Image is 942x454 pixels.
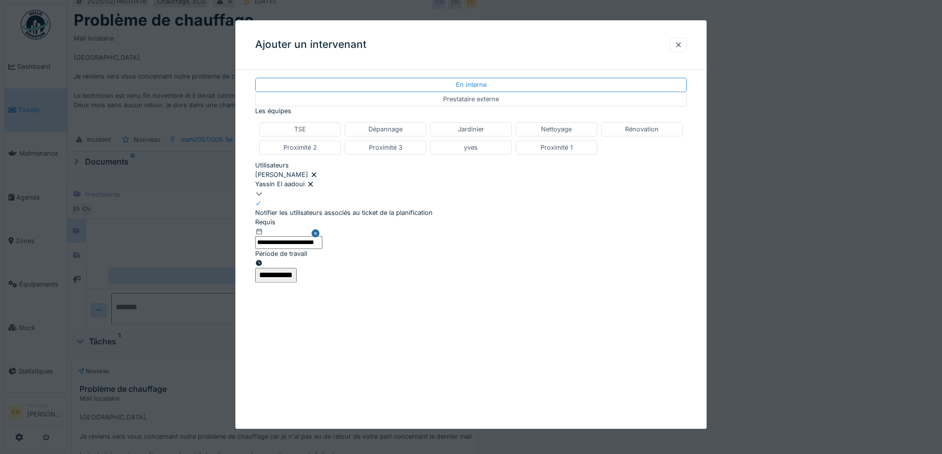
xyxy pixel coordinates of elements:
[255,39,366,51] h3: Ajouter un intervenant
[283,143,317,152] div: Proximité 2
[368,124,403,134] div: Dépannage
[456,80,487,89] div: En interne
[255,180,687,189] div: Yassin El aadoui
[255,249,307,258] label: Période de travail
[255,217,322,227] div: Requis
[255,161,289,170] label: Utilisateurs
[464,143,478,152] div: yves
[540,143,573,152] div: Proximité 1
[255,208,433,217] div: Notifier les utilisateurs associés au ticket de la planification
[625,124,659,134] div: Rénovation
[443,95,499,104] div: Prestataire externe
[255,107,291,116] label: Les équipes
[294,124,306,134] div: TSE
[541,124,572,134] div: Nettoyage
[255,170,687,179] div: [PERSON_NAME]
[369,143,403,152] div: Proximité 3
[458,124,484,134] div: Jardinier
[312,217,322,249] button: Close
